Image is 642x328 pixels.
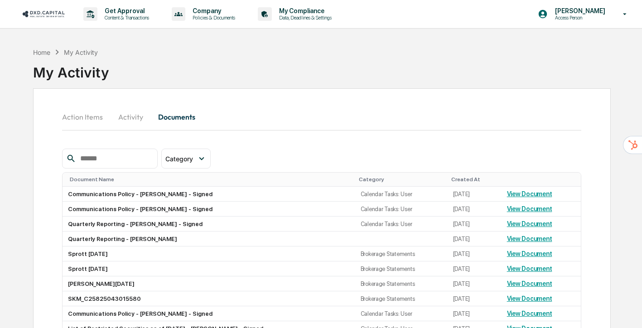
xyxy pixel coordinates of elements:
td: Brokerage Statements [355,276,448,291]
div: Category [359,176,444,183]
img: logo [22,10,65,18]
td: Communications Policy - [PERSON_NAME] - Signed [63,202,355,217]
div: Document Name [70,176,351,183]
button: Documents [151,106,203,128]
button: Action Items [62,106,110,128]
td: Calendar Tasks: User [355,202,448,217]
p: Data, Deadlines & Settings [272,14,336,21]
td: Brokerage Statements [355,261,448,276]
div: Home [33,48,50,56]
a: View Document [507,190,552,198]
p: Company [185,7,240,14]
button: Activity [110,106,151,128]
td: Calendar Tasks: User [355,217,448,232]
td: [DATE] [448,187,502,202]
p: Access Person [548,14,610,21]
p: Content & Transactions [97,14,154,21]
td: Calendar Tasks: User [355,306,448,321]
td: [DATE] [448,276,502,291]
td: [DATE] [448,246,502,261]
a: View Document [507,265,552,272]
td: Sprott [DATE] [63,246,355,261]
div: My Activity [33,57,109,81]
td: Brokerage Statements [355,246,448,261]
a: View Document [507,220,552,227]
div: My Activity [64,48,98,56]
td: Brokerage Statements [355,291,448,306]
td: [PERSON_NAME][DATE] [63,276,355,291]
div: secondary tabs example [62,106,581,128]
td: Quarterly Reporting - [PERSON_NAME] [63,232,355,246]
p: Policies & Documents [185,14,240,21]
div: Created At [451,176,498,183]
a: View Document [507,205,552,212]
td: [DATE] [448,261,502,276]
p: Get Approval [97,7,154,14]
td: Sprott [DATE] [63,261,355,276]
td: Calendar Tasks: User [355,187,448,202]
td: [DATE] [448,306,502,321]
a: View Document [507,310,552,317]
td: [DATE] [448,217,502,232]
td: Communications Policy - [PERSON_NAME] - Signed [63,187,355,202]
td: Quarterly Reporting - [PERSON_NAME] - Signed [63,217,355,232]
td: [DATE] [448,232,502,246]
td: [DATE] [448,202,502,217]
td: Communications Policy - [PERSON_NAME] - Signed [63,306,355,321]
a: View Document [507,250,552,257]
td: SKM_C25825043015580 [63,291,355,306]
td: [DATE] [448,291,502,306]
a: View Document [507,295,552,302]
p: [PERSON_NAME] [548,7,610,14]
iframe: Open customer support [613,298,637,323]
span: Category [165,155,193,163]
a: View Document [507,280,552,287]
a: View Document [507,235,552,242]
p: My Compliance [272,7,336,14]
